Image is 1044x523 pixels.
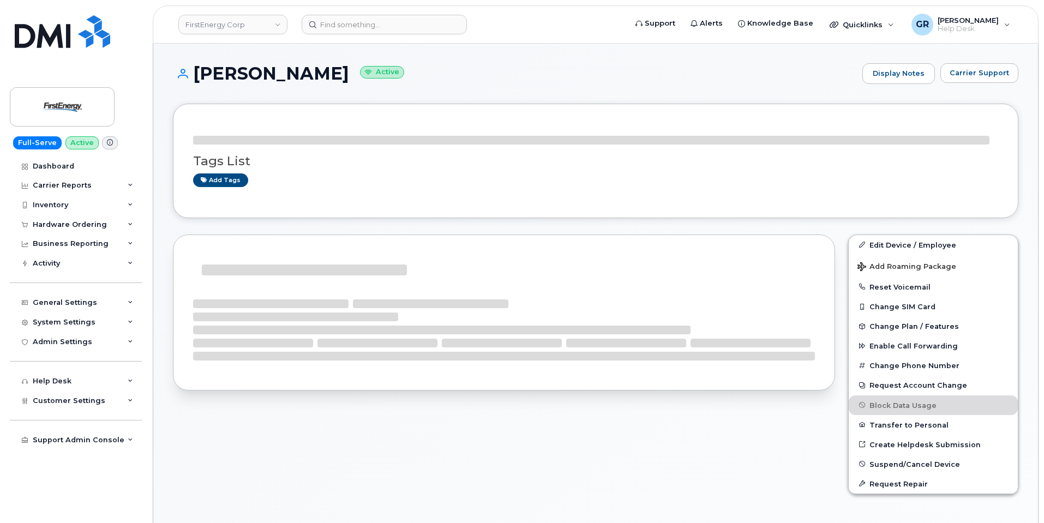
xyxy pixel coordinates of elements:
[849,336,1018,356] button: Enable Call Forwarding
[849,395,1018,415] button: Block Data Usage
[849,297,1018,316] button: Change SIM Card
[849,375,1018,395] button: Request Account Change
[849,435,1018,454] a: Create Helpdesk Submission
[193,154,998,168] h3: Tags List
[849,255,1018,277] button: Add Roaming Package
[849,454,1018,474] button: Suspend/Cancel Device
[849,235,1018,255] a: Edit Device / Employee
[360,66,404,79] small: Active
[173,64,857,83] h1: [PERSON_NAME]
[849,277,1018,297] button: Reset Voicemail
[869,460,960,468] span: Suspend/Cancel Device
[857,262,956,273] span: Add Roaming Package
[193,173,248,187] a: Add tags
[869,342,958,350] span: Enable Call Forwarding
[862,63,935,84] a: Display Notes
[849,356,1018,375] button: Change Phone Number
[940,63,1018,83] button: Carrier Support
[849,415,1018,435] button: Transfer to Personal
[849,316,1018,336] button: Change Plan / Features
[950,68,1009,78] span: Carrier Support
[869,322,959,330] span: Change Plan / Features
[849,474,1018,494] button: Request Repair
